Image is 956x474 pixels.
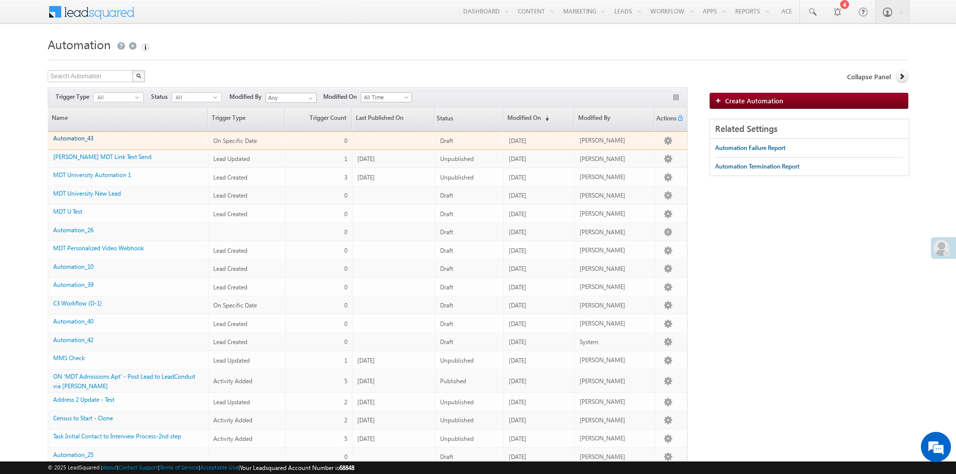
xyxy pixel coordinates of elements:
span: [DATE] [509,453,526,460]
span: [DATE] [509,247,526,254]
a: Contact Support [118,464,158,470]
span: All [94,93,135,102]
a: Automation_10 [53,263,93,270]
span: Modified On [323,92,361,101]
span: Actions [655,108,676,130]
a: Automation_43 [53,134,93,142]
span: Lead Created [213,247,247,254]
span: Lead Created [213,174,247,181]
div: [PERSON_NAME] [580,377,650,386]
a: Automation Failure Report [715,139,785,157]
span: 68848 [339,464,354,471]
span: Unpublished [440,416,474,424]
a: Automation_42 [53,336,93,344]
a: Modified On(sorted descending) [504,107,574,131]
span: [DATE] [509,228,526,236]
em: Submit [147,309,182,323]
div: [PERSON_NAME] [580,246,650,255]
span: Unpublished [440,435,474,442]
span: 0 [344,247,347,254]
span: Status [435,108,453,130]
span: Draft [440,210,453,218]
span: 2 [344,416,347,424]
a: C3 Workflow (D-1) [53,299,102,307]
span: Lead Updated [213,398,250,406]
div: [PERSON_NAME] [580,397,650,406]
span: [DATE] [509,174,526,181]
span: [DATE] [509,210,526,218]
a: MDT Personalized Video Webhook [53,244,144,252]
div: [PERSON_NAME] [580,452,650,461]
img: d_60004797649_company_0_60004797649 [17,53,42,66]
span: Unpublished [440,398,474,406]
a: Automation_26 [53,226,93,234]
span: [DATE] [509,192,526,199]
span: [DATE] [509,301,526,309]
span: 0 [344,228,347,236]
span: On Specific Date [213,137,257,144]
span: 0 [344,283,347,291]
span: Activity Added [213,377,252,385]
span: [DATE] [357,174,375,181]
a: Trigger Count [286,107,351,131]
span: [DATE] [509,398,526,406]
div: Leave a message [52,53,169,66]
div: Automation Failure Report [715,143,785,152]
span: 1 [344,155,347,163]
span: Lead Created [213,192,247,199]
span: select [135,95,143,99]
span: 1 [344,357,347,364]
div: [PERSON_NAME] [580,301,650,310]
a: MMS Check [53,354,85,362]
span: Lead Updated [213,357,250,364]
a: About [102,464,117,470]
a: Acceptable Use [200,464,238,470]
span: 0 [344,338,347,346]
div: Related Settings [710,119,909,139]
span: © 2025 LeadSquared | | | | | [48,463,354,472]
span: Lead Created [213,320,247,328]
span: Draft [440,137,453,144]
span: 0 [344,137,347,144]
span: Modified By [229,92,265,101]
div: [PERSON_NAME] [580,173,650,182]
div: [PERSON_NAME] [580,191,650,200]
span: Draft [440,453,453,460]
a: Modified By [575,107,654,131]
a: Trigger Type [208,107,285,131]
span: [DATE] [509,416,526,424]
span: 5 [344,435,347,442]
a: Address 2 Update - Test [53,396,114,403]
a: Automation_25 [53,451,93,458]
span: Your Leadsquared Account Number is [240,464,354,471]
span: [DATE] [509,283,526,291]
a: Automation_39 [53,281,93,288]
div: [PERSON_NAME] [580,154,650,164]
a: MDT University New Lead [53,190,121,197]
a: Automation Termination Report [715,157,799,176]
input: Type to Search [265,93,317,103]
span: Lead Created [213,265,247,272]
span: [DATE] [509,137,526,144]
span: Published [440,377,466,385]
span: Status [151,92,172,101]
span: Unpublished [440,155,474,163]
span: Unpublished [440,357,474,364]
span: Draft [440,301,453,309]
span: 0 [344,320,347,328]
a: MDT U Test [53,208,82,215]
div: [PERSON_NAME] [580,356,650,365]
span: Lead Created [213,283,247,291]
img: add_icon.png [715,97,725,103]
span: Unpublished [440,174,474,181]
div: Automation Termination Report [715,162,799,171]
a: Task Initial Contact to Interview Process-2nd step [53,432,181,440]
a: All Time [361,92,412,102]
span: [DATE] [357,435,375,442]
span: [DATE] [357,357,375,364]
span: Draft [440,283,453,291]
span: [DATE] [509,435,526,442]
span: All [172,93,213,102]
span: [DATE] [357,398,375,406]
span: 0 [344,453,347,460]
